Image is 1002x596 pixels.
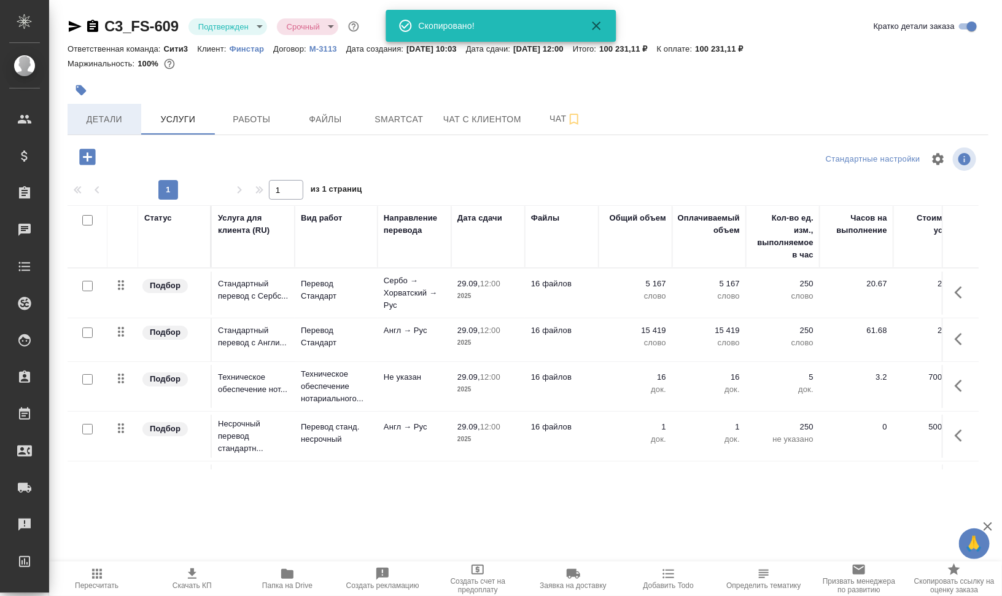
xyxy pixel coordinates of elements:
[536,111,595,127] span: Чат
[678,371,740,383] p: 16
[899,324,961,337] p: 2,28 ₽
[513,44,573,53] p: [DATE] 12:00
[68,77,95,104] button: Добавить тэг
[195,22,252,32] button: Подтвержден
[164,44,198,53] p: Сити3
[419,20,572,32] div: Скопировано!
[531,371,592,383] p: 16 файлов
[526,562,621,596] button: Заявка на доставку
[923,144,953,174] span: Настроить таблицу
[75,112,134,127] span: Детали
[68,44,164,53] p: Ответственная команда:
[573,44,599,53] p: Итого:
[812,562,907,596] button: Призвать менеджера по развитию
[914,577,995,594] span: Скопировать ссылку на оценку заказа
[599,44,656,53] p: 100 231,11 ₽
[953,147,979,171] span: Посмотреть информацию
[947,421,977,450] button: Показать кнопки
[531,324,592,337] p: 16 файлов
[161,56,177,72] button: 0.00 RUB;
[443,112,521,127] span: Чат с клиентом
[85,19,100,34] button: Скопировать ссылку
[138,59,161,68] p: 100%
[188,18,267,35] div: Подтвержден
[218,212,289,237] div: Услуга для клиента (RU)
[311,182,362,200] span: из 1 страниц
[752,290,814,302] p: слово
[457,422,480,431] p: 29.09,
[820,465,893,508] td: 17.4
[621,562,716,596] button: Добавить Todo
[346,44,406,53] p: Дата создания:
[273,44,309,53] p: Договор:
[49,562,144,596] button: Пересчитать
[301,324,371,349] p: Перевод Стандарт
[959,528,990,559] button: 🙏
[820,415,893,458] td: 0
[457,337,519,349] p: 2025
[947,278,977,307] button: Показать кнопки
[820,318,893,361] td: 61.68
[819,577,899,594] span: Призвать менеджера по развитию
[480,422,500,431] p: 12:00
[678,337,740,349] p: слово
[457,383,519,396] p: 2025
[406,44,466,53] p: [DATE] 10:03
[71,144,104,170] button: Добавить услугу
[384,421,445,433] p: Англ → Рус
[567,112,581,127] svg: Подписаться
[947,371,977,401] button: Показать кнопки
[823,150,923,169] div: split button
[150,280,181,292] p: Подбор
[230,43,274,53] a: Финстар
[531,212,559,224] div: Файлы
[301,368,371,405] p: Техническое обеспечение нотариального...
[301,468,371,504] p: Восстановление сложного макета с част...
[752,212,814,261] div: Кол-во ед. изм., выполняемое в час
[678,212,740,237] div: Оплачиваемый объем
[899,371,961,383] p: 700,00 ₽
[752,433,814,445] p: не указано
[222,112,281,127] span: Работы
[605,278,666,290] p: 5 167
[346,581,419,590] span: Создать рекламацию
[68,19,82,34] button: Скопировать ссылку для ЯМессенджера
[605,421,666,433] p: 1
[457,279,480,288] p: 29.09,
[384,212,445,237] div: Направление перевода
[144,212,172,224] div: Статус
[150,423,181,435] p: Подбор
[457,290,519,302] p: 2025
[457,212,502,224] div: Дата сдачи
[907,562,1002,596] button: Скопировать ссылку на оценку заказа
[262,581,313,590] span: Папка на Drive
[752,337,814,349] p: слово
[144,562,239,596] button: Скачать КП
[239,562,335,596] button: Папка на Drive
[480,279,500,288] p: 12:00
[678,383,740,396] p: док.
[605,337,666,349] p: слово
[605,433,666,445] p: док.
[657,44,696,53] p: К оплате:
[218,371,289,396] p: Техническое обеспечение нот...
[947,324,977,354] button: Показать кнопки
[230,44,274,53] p: Финстар
[964,531,985,557] span: 🙏
[480,372,500,382] p: 12:00
[438,577,518,594] span: Создать счет на предоплату
[173,581,212,590] span: Скачать КП
[605,383,666,396] p: док.
[874,20,955,33] span: Кратко детали заказа
[335,562,430,596] button: Создать рекламацию
[643,581,694,590] span: Добавить Todo
[726,581,801,590] span: Определить тематику
[716,562,811,596] button: Определить тематику
[752,421,814,433] p: 250
[605,290,666,302] p: слово
[605,371,666,383] p: 16
[610,212,666,224] div: Общий объем
[430,562,526,596] button: Создать счет на предоплату
[752,278,814,290] p: 250
[346,18,362,34] button: Доп статусы указывают на важность/срочность заказа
